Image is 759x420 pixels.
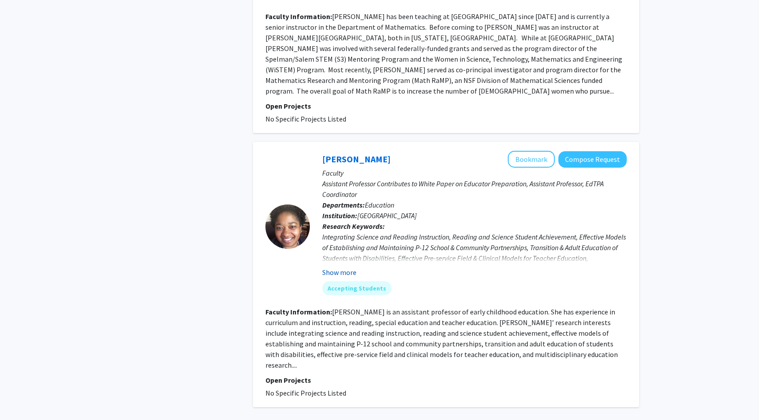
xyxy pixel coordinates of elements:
b: Faculty Information: [265,12,332,21]
a: [PERSON_NAME] [322,153,391,165]
p: Assistant Professor Contributes to White Paper on Educator Preparation, Assistant Professor, EdTP... [322,178,627,200]
span: No Specific Projects Listed [265,114,346,123]
mat-chip: Accepting Students [322,281,391,295]
p: Open Projects [265,101,627,111]
span: No Specific Projects Listed [265,389,346,397]
span: [GEOGRAPHIC_DATA] [357,211,417,220]
b: Institution: [322,211,357,220]
iframe: Chat [7,380,38,413]
fg-read-more: [PERSON_NAME] is an assistant professor of early childhood education. She has experience in curri... [265,307,618,369]
b: Research Keywords: [322,222,385,231]
fg-read-more: [PERSON_NAME] has been teaching at [GEOGRAPHIC_DATA] since [DATE] and is currently a senior instr... [265,12,622,95]
p: Faculty [322,168,627,178]
span: Education [365,200,394,209]
p: Open Projects [265,375,627,385]
button: Show more [322,267,356,278]
div: Integrating Science and Reading Instruction, Reading and Science Student Achievement, Effective M... [322,232,627,274]
button: Compose Request to Valeisha Ellis [558,151,627,168]
button: Add Valeisha Ellis to Bookmarks [508,151,555,168]
b: Departments: [322,200,365,209]
b: Faculty Information: [265,307,332,316]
